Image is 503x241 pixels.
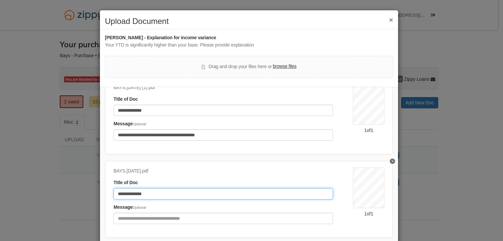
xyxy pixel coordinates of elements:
[114,213,333,224] input: Include any comments on this document
[114,168,333,175] div: BAYS.[DATE].pdf
[114,120,146,128] label: Message
[114,129,333,141] input: Include any comments on this document
[133,205,146,209] span: Optional
[114,96,138,103] label: Title of Doc
[114,204,146,211] label: Message
[202,63,296,71] div: Drag and drop your files here or
[273,63,296,70] label: browse files
[105,34,393,42] div: [PERSON_NAME] - Explanation for income variance
[353,127,384,134] div: 1 of 1
[114,84,333,91] div: BAYS.[DATE] (1).pdf
[353,210,384,217] div: 1 of 1
[105,17,393,26] h2: Upload Document
[114,188,333,199] input: Document Title
[114,105,333,116] input: Document Title
[105,42,393,49] div: Your YTD is significantly higher than your base. Please provide explanation
[114,179,138,186] label: Title of Doc
[390,159,395,164] button: Delete check stub 4/4
[133,122,146,126] span: Optional
[389,16,393,23] button: ×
